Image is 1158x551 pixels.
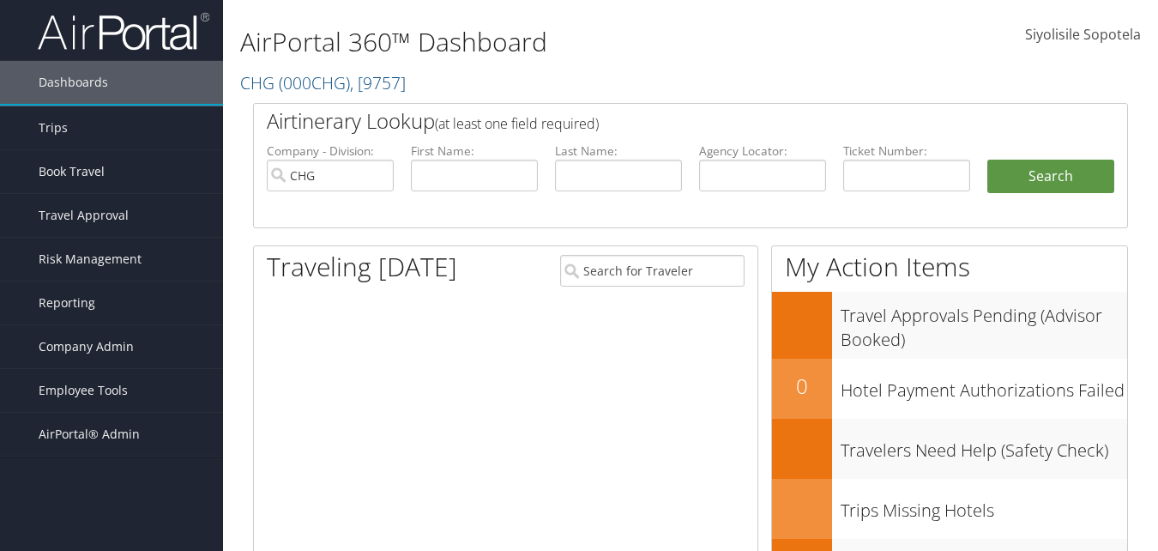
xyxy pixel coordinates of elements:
span: Trips [39,106,68,149]
h1: AirPortal 360™ Dashboard [240,24,841,60]
span: Reporting [39,282,95,324]
span: Employee Tools [39,369,128,412]
h1: My Action Items [772,249,1127,285]
label: Company - Division: [267,142,394,160]
span: Risk Management [39,238,142,281]
h2: 0 [772,372,832,401]
span: Siyolisile Sopotela [1025,25,1141,44]
label: Last Name: [555,142,682,160]
h3: Trips Missing Hotels [841,490,1127,523]
input: Search for Traveler [560,255,744,287]
span: Book Travel [39,150,105,193]
h2: Airtinerary Lookup [267,106,1041,136]
label: Agency Locator: [699,142,826,160]
span: AirPortal® Admin [39,413,140,456]
h1: Traveling [DATE] [267,249,457,285]
a: Travel Approvals Pending (Advisor Booked) [772,292,1127,358]
button: Search [987,160,1114,194]
span: Company Admin [39,325,134,368]
a: Siyolisile Sopotela [1025,9,1141,62]
img: airportal-logo.png [38,11,209,51]
label: Ticket Number: [843,142,970,160]
a: Trips Missing Hotels [772,479,1127,539]
h3: Travelers Need Help (Safety Check) [841,430,1127,463]
label: First Name: [411,142,538,160]
span: ( 000CHG ) [279,71,350,94]
span: , [ 9757 ] [350,71,406,94]
span: Dashboards [39,61,108,104]
a: Travelers Need Help (Safety Check) [772,419,1127,479]
span: (at least one field required) [435,114,599,133]
a: CHG [240,71,406,94]
a: 0Hotel Payment Authorizations Failed [772,359,1127,419]
h3: Travel Approvals Pending (Advisor Booked) [841,295,1127,352]
span: Travel Approval [39,194,129,237]
h3: Hotel Payment Authorizations Failed [841,370,1127,403]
